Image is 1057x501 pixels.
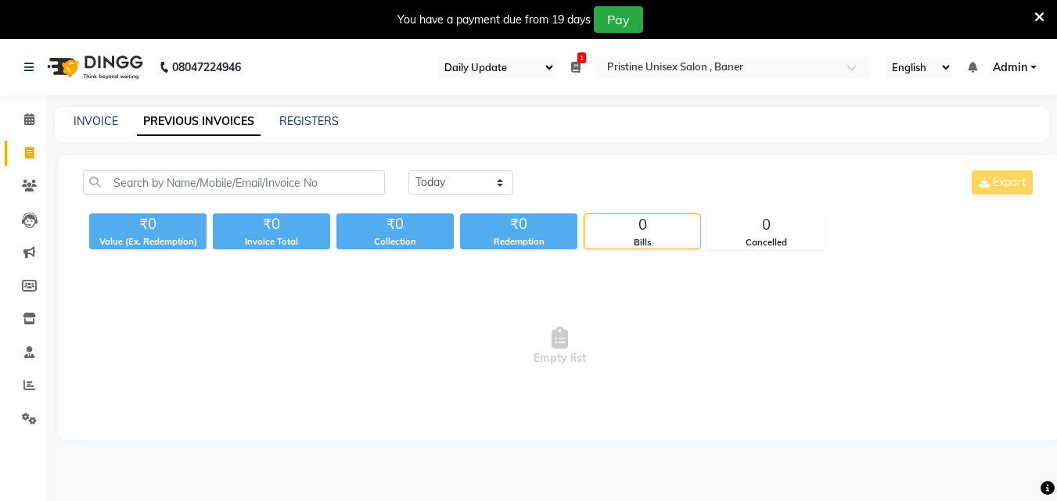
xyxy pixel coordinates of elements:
div: Value (Ex. Redemption) [89,235,207,249]
span: 1 [577,52,586,63]
div: ₹0 [460,213,577,235]
div: Redemption [460,235,577,249]
div: ₹0 [336,213,454,235]
a: 1 [571,60,581,74]
div: Collection [336,235,454,249]
span: Empty list [83,268,1036,424]
a: REGISTERS [279,114,339,128]
div: ₹0 [213,213,330,235]
div: 0 [584,214,700,236]
div: Invoice Total [213,235,330,249]
input: Search by Name/Mobile/Email/Invoice No [83,170,385,195]
a: INVOICE [74,114,118,128]
img: logo [40,45,147,89]
a: PREVIOUS INVOICES [137,108,261,136]
div: 0 [708,214,824,236]
div: You have a payment due from 19 days [397,12,591,28]
b: 08047224946 [172,45,241,89]
span: Admin [993,59,1027,76]
div: Bills [584,236,700,249]
div: ₹0 [89,213,207,235]
div: Cancelled [708,236,824,249]
button: Pay [594,6,643,33]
